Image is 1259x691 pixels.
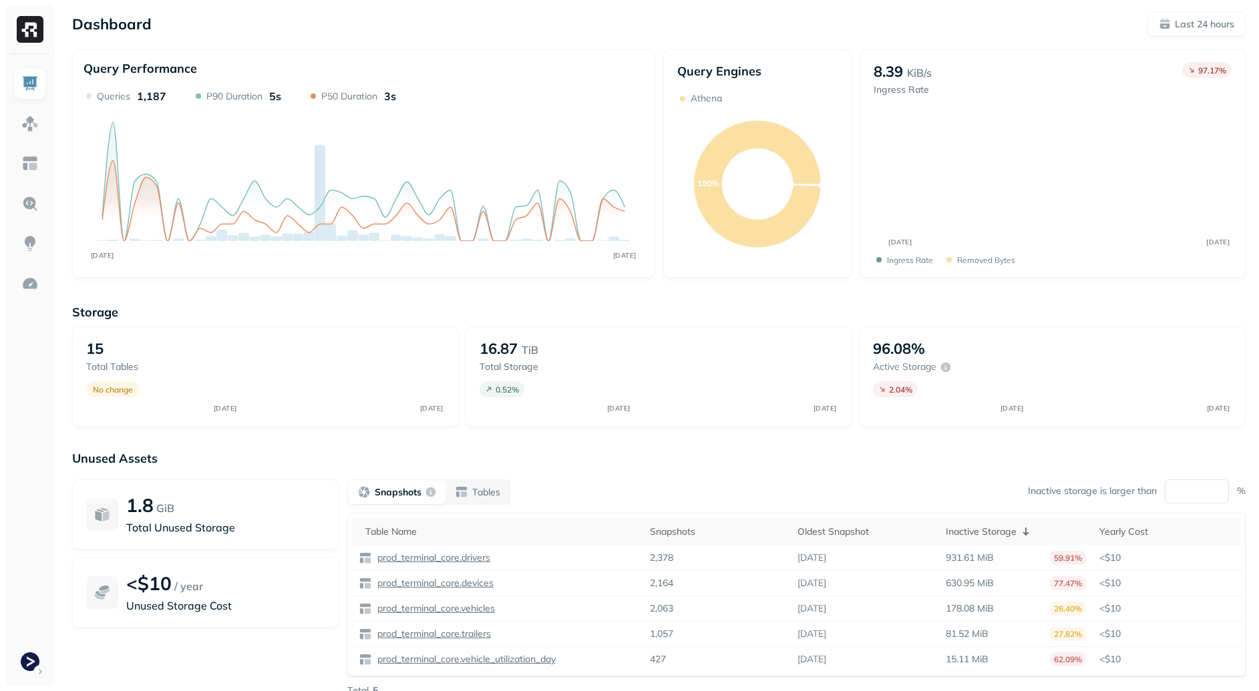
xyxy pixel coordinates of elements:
p: <$10 [1099,628,1234,640]
img: Asset Explorer [21,155,39,172]
tspan: [DATE] [1000,404,1023,413]
p: <$10 [1099,551,1234,564]
a: prod_terminal_core.drivers [372,551,490,564]
p: TiB [522,342,538,358]
img: table [359,551,372,565]
img: Terminal [21,652,39,671]
img: Ryft [17,16,43,43]
p: 62.09% [1050,652,1086,666]
p: Inactive storage is larger than [1028,485,1157,497]
tspan: [DATE] [213,404,236,413]
p: [DATE] [797,628,826,640]
tspan: [DATE] [613,251,637,259]
p: 931.61 MiB [946,551,994,564]
tspan: [DATE] [813,404,836,413]
p: 96.08% [873,339,925,358]
p: 427 [650,653,666,666]
p: prod_terminal_core.drivers [375,551,490,564]
p: 15 [86,339,104,358]
button: Last 24 hours [1147,12,1246,36]
p: 2,378 [650,551,673,564]
p: Ingress Rate [874,83,932,96]
p: Last 24 hours [1175,18,1234,31]
p: [DATE] [797,602,826,615]
p: [DATE] [797,551,826,564]
p: prod_terminal_core.vehicles [375,602,495,615]
p: Athena [691,92,722,105]
div: Snapshots [650,525,785,538]
p: 77.47% [1050,576,1086,590]
p: P50 Duration [321,90,377,103]
img: Optimization [21,275,39,292]
p: Query Engines [677,63,838,79]
p: 59.91% [1050,551,1086,565]
p: [DATE] [797,577,826,590]
p: Total tables [86,361,212,373]
tspan: [DATE] [889,238,912,246]
p: Total Unused Storage [126,519,325,535]
div: Oldest Snapshot [797,525,932,538]
p: prod_terminal_core.trailers [375,628,491,640]
tspan: [DATE] [1206,404,1230,413]
p: 27.82% [1050,627,1086,641]
p: <$10 [1099,653,1234,666]
p: Unused Storage Cost [126,598,325,614]
p: % [1237,485,1246,497]
p: <$10 [1099,577,1234,590]
p: 1,187 [137,89,166,103]
p: prod_terminal_core.devices [375,577,494,590]
div: Yearly Cost [1099,525,1234,538]
p: 8.39 [874,62,903,81]
p: Dashboard [72,15,152,33]
p: [DATE] [797,653,826,666]
div: Table Name [365,525,637,538]
p: 1,057 [650,628,673,640]
p: 2,063 [650,602,673,615]
p: Snapshots [375,486,421,499]
p: 1.8 [126,493,154,517]
img: Assets [21,115,39,132]
p: 16.87 [480,339,518,358]
p: Storage [72,304,1246,320]
a: prod_terminal_core.trailers [372,628,491,640]
p: 5s [269,89,281,103]
p: <$10 [126,571,172,595]
tspan: [DATE] [91,251,114,259]
p: GiB [156,500,174,516]
a: prod_terminal_core.vehicles [372,602,495,615]
tspan: [DATE] [1207,238,1230,246]
p: 2,164 [650,577,673,590]
text: 100% [697,178,719,188]
a: prod_terminal_core.devices [372,577,494,590]
tspan: [DATE] [419,404,443,413]
p: Ingress Rate [887,255,933,265]
p: 3s [384,89,396,103]
a: prod_terminal_core.vehicle_utilization_day [372,653,556,666]
p: No change [93,385,133,395]
p: <$10 [1099,602,1234,615]
p: 630.95 MiB [946,577,994,590]
p: Inactive Storage [946,525,1017,538]
img: table [359,628,372,641]
tspan: [DATE] [606,404,630,413]
p: Tables [472,486,500,499]
img: Insights [21,235,39,252]
p: Unused Assets [72,451,1246,466]
p: 0.52 % [496,385,519,395]
p: KiB/s [907,65,932,81]
p: / year [174,578,203,594]
p: 178.08 MiB [946,602,994,615]
img: Query Explorer [21,195,39,212]
img: table [359,602,372,616]
p: prod_terminal_core.vehicle_utilization_day [375,653,556,666]
p: 2.04 % [889,385,912,395]
p: Queries [97,90,130,103]
p: Active storage [873,361,936,373]
p: Query Performance [83,61,197,76]
p: 26.40% [1050,602,1086,616]
img: table [359,653,372,666]
img: Dashboard [21,75,39,92]
p: Removed bytes [957,255,1015,265]
p: P90 Duration [206,90,262,103]
p: 97.17 % [1198,65,1226,75]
